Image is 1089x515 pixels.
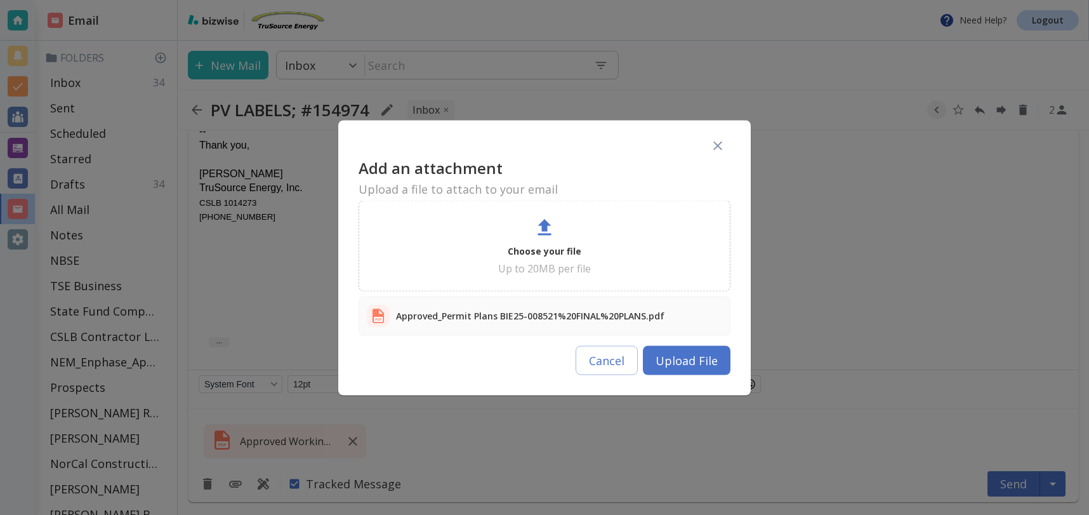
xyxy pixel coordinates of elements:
p: Up to 20MB per file [498,261,591,275]
img: attachment [367,304,390,327]
body: Rich Text Area. Press ALT-0 for help. [10,10,880,144]
span: [PHONE_NUMBER] [11,131,87,141]
button: Cancel [576,345,638,375]
p: Thank you, [11,58,879,72]
div: -- [11,29,879,143]
p: TruSource Energy, Inc. [11,100,879,114]
span: CSLB 1014273 [11,117,68,127]
p: Approved_Permit Plans BIE25-008521%20FINAL%20PLANS.pdf [396,304,664,327]
p: Choose your file [508,243,581,258]
div: Choose your fileUp to 20MB per file [359,200,730,291]
p: [PERSON_NAME] [11,86,879,100]
h6: Upload a file to attach to your email [359,182,730,195]
h3: Add an attachment [359,158,730,177]
button: Upload File [643,345,730,375]
div: sending the full plans, attached. [11,15,879,29]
